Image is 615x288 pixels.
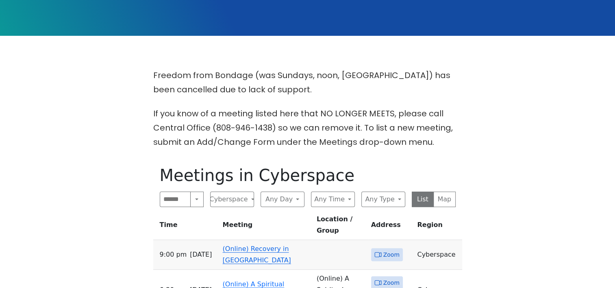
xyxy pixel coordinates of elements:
[261,192,304,207] button: Any Day
[190,192,203,207] button: Search
[383,250,400,260] span: Zoom
[153,68,462,97] p: Freedom from Bondage (was Sundays, noon, [GEOGRAPHIC_DATA]) has been cancelled due to lack of sup...
[361,192,405,207] button: Any Type
[414,214,462,240] th: Region
[368,214,414,240] th: Address
[223,245,291,264] a: (Online) Recovery in [GEOGRAPHIC_DATA]
[160,192,191,207] input: Search
[219,214,313,240] th: Meeting
[190,249,212,260] span: [DATE]
[160,166,456,185] h1: Meetings in Cyberspace
[313,214,368,240] th: Location / Group
[153,214,219,240] th: Time
[414,240,462,270] td: Cyberspace
[210,192,254,207] button: Cyberspace
[383,278,400,288] span: Zoom
[433,192,456,207] button: Map
[412,192,434,207] button: List
[311,192,355,207] button: Any Time
[153,107,462,149] p: If you know of a meeting listed here that NO LONGER MEETS, please call Central Office (808-946-14...
[160,249,187,260] span: 9:00 PM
